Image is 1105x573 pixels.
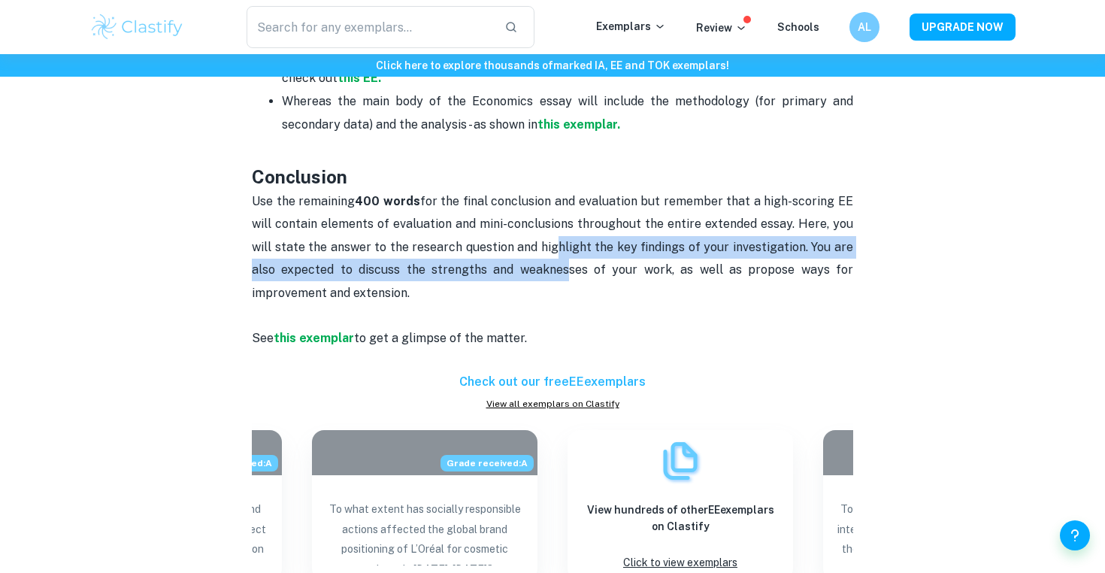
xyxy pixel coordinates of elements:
img: Clastify logo [89,12,185,42]
img: Exemplars [658,438,703,484]
p: Whereas the main body of the Economics essay will include the methodology (for primary and second... [282,90,853,136]
h3: Conclusion [252,136,853,190]
a: Schools [777,21,819,33]
p: To what extent has Slovak government intervention been successful in reducing the negative extern... [835,499,1037,565]
strong: 400 words [355,194,420,208]
button: AL [849,12,879,42]
h6: Check out our free EE exemplars [252,373,853,391]
button: UPGRADE NOW [910,14,1016,41]
a: View all exemplars on Clastify [252,397,853,411]
p: To what extent has socially responsible actions affected the global brand positioning of L’Oréal ... [324,499,525,565]
p: Click to view exemplars [623,553,737,573]
button: Help and Feedback [1060,520,1090,550]
p: Use the remaining for the final conclusion and evaluation but remember that a high-scoring EE wil... [252,190,853,373]
a: this exemplar [274,331,354,345]
h6: Click here to explore thousands of marked IA, EE and TOK exemplars ! [3,57,1102,74]
input: Search for any exemplars... [247,6,492,48]
p: Exemplars [596,18,666,35]
h6: View hundreds of other EE exemplars on Clastify [580,502,781,535]
h6: AL [856,19,873,35]
a: this exemplar. [537,117,620,132]
span: Grade received: A [440,455,534,471]
p: Review [696,20,747,36]
a: this EE. [338,71,381,85]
